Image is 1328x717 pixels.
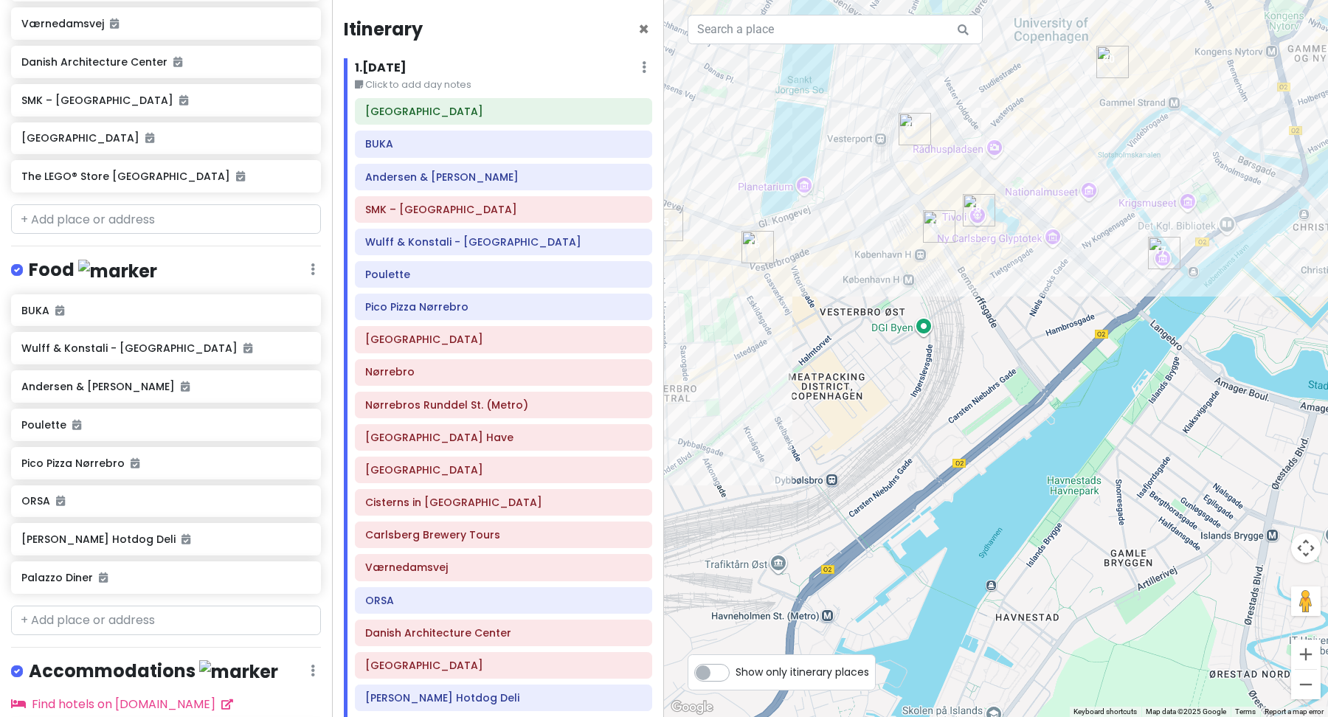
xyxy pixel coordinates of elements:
[365,659,642,672] h6: Tivoli Gardens
[21,17,310,30] h6: Værnedamsvej
[365,235,642,249] h6: Wulff & Konstali - Nørrebro
[638,21,649,38] button: Close
[29,659,278,684] h4: Accommodations
[355,60,407,76] h6: 1 . [DATE]
[365,137,642,150] h6: BUKA
[21,342,310,355] h6: Wulff & Konstali - [GEOGRAPHIC_DATA]
[21,457,310,470] h6: Pico Pizza Nørrebro
[638,17,649,41] span: Close itinerary
[110,18,119,29] i: Added to itinerary
[365,463,642,477] h6: Frederiksberg Slot
[1291,640,1321,669] button: Zoom in
[181,381,190,392] i: Added to itinerary
[179,95,188,105] i: Added to itinerary
[21,170,310,183] h6: The LEGO® Store [GEOGRAPHIC_DATA]
[21,304,310,317] h6: BUKA
[199,660,278,683] img: marker
[11,204,321,234] input: + Add place or address
[11,606,321,635] input: + Add place or address
[243,343,252,353] i: Added to itinerary
[131,458,139,468] i: Added to itinerary
[11,696,233,713] a: Find hotels on [DOMAIN_NAME]
[1096,46,1129,78] div: The LEGO® Store Copenhagen
[365,170,642,184] h6: Andersen & Maillard
[668,698,716,717] a: Open this area in Google Maps (opens a new window)
[688,15,983,44] input: Search a place
[1146,707,1226,716] span: Map data ©2025 Google
[21,533,310,546] h6: [PERSON_NAME] Hotdog Deli
[365,333,642,346] h6: Jægersborggade
[741,231,774,263] div: ORSA
[1073,707,1137,717] button: Keyboard shortcuts
[21,494,310,508] h6: ORSA
[365,496,642,509] h6: Cisterns in Søndermarken
[365,203,642,216] h6: SMK – Statens Museum for Kunst
[145,133,154,143] i: Added to itinerary
[668,698,716,717] img: Google
[78,260,157,283] img: marker
[365,626,642,640] h6: Danish Architecture Center
[181,534,190,544] i: Added to itinerary
[899,113,931,145] div: Palazzo Diner
[72,420,81,430] i: Added to itinerary
[365,268,642,281] h6: Poulette
[55,305,64,316] i: Added to itinerary
[21,131,310,145] h6: [GEOGRAPHIC_DATA]
[21,418,310,432] h6: Poulette
[99,572,108,583] i: Added to itinerary
[651,209,683,241] div: Værnedamsvej
[365,105,642,118] h6: Hotel Bethel
[365,398,642,412] h6: Nørrebros Runddel St. (Metro)
[355,77,652,92] small: Click to add day notes
[21,94,310,107] h6: SMK – [GEOGRAPHIC_DATA]
[344,18,423,41] h4: Itinerary
[21,571,310,584] h6: Palazzo Diner
[365,365,642,378] h6: Nørrebro
[963,194,995,226] div: Tivoli Gardens
[1291,586,1321,616] button: Drag Pegman onto the map to open Street View
[21,55,310,69] h6: Danish Architecture Center
[21,380,310,393] h6: Andersen & [PERSON_NAME]
[1235,707,1256,716] a: Terms (opens in new tab)
[1291,670,1321,699] button: Zoom out
[29,258,157,283] h4: Food
[236,171,245,181] i: Added to itinerary
[365,528,642,541] h6: Carlsberg Brewery Tours
[1148,237,1180,269] div: Danish Architecture Center
[56,496,65,506] i: Added to itinerary
[365,594,642,607] h6: ORSA
[365,691,642,704] h6: John’s Hotdog Deli
[173,57,182,67] i: Added to itinerary
[1265,707,1324,716] a: Report a map error
[365,300,642,314] h6: Pico Pizza Nørrebro
[736,664,869,680] span: Show only itinerary places
[365,431,642,444] h6: Frederiksberg Have
[1291,533,1321,563] button: Map camera controls
[365,561,642,574] h6: Værnedamsvej
[923,210,955,243] div: John’s Hotdog Deli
